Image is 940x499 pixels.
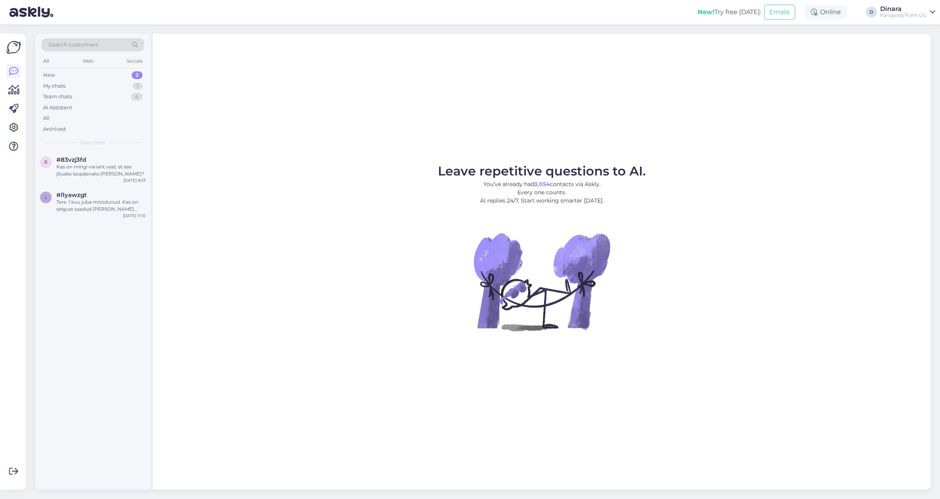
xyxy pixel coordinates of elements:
[56,192,87,199] span: #l1yawzgt
[438,163,646,179] span: Leave repetitive questions to AI.
[42,56,51,66] div: All
[438,180,646,205] p: You’ve already had contacts via Askly. Every one counts. AI replies 24/7. Start working smarter [...
[880,12,927,18] div: Karupoeg Puhh OÜ
[49,41,98,49] span: Search customers
[125,56,144,66] div: Socials
[132,71,143,79] div: 2
[81,56,95,66] div: Web
[43,71,55,79] div: New
[471,211,612,352] img: No Chat active
[698,8,714,16] b: New!
[56,199,146,213] div: Tere. 1 kuu juba möödunud. Kas on selgust saadud [PERSON_NAME] epoodi uued monster high tooted li...
[698,7,761,17] div: Try free [DATE]:
[43,125,66,133] div: Archived
[880,6,927,12] div: Dinara
[866,7,877,18] div: D
[534,181,550,188] b: 3,054
[56,163,146,177] div: Kas on mingi variant veel, et see jõuaks laupäevaks [PERSON_NAME]?
[44,159,47,165] span: 8
[43,114,50,122] div: All
[804,5,847,19] div: Online
[880,6,935,18] a: DinaraKarupoeg Puhh OÜ
[56,156,86,163] span: #83vzj3fd
[6,40,21,55] img: Askly Logo
[45,194,47,200] span: l
[123,177,146,183] div: [DATE] 9:53
[43,82,65,90] div: My chats
[131,93,143,101] div: 4
[123,213,146,219] div: [DATE] 11:10
[43,104,72,112] div: AI Assistant
[133,82,143,90] div: 1
[80,139,105,146] span: New chats
[764,5,795,20] button: Emails
[43,93,72,101] div: Team chats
